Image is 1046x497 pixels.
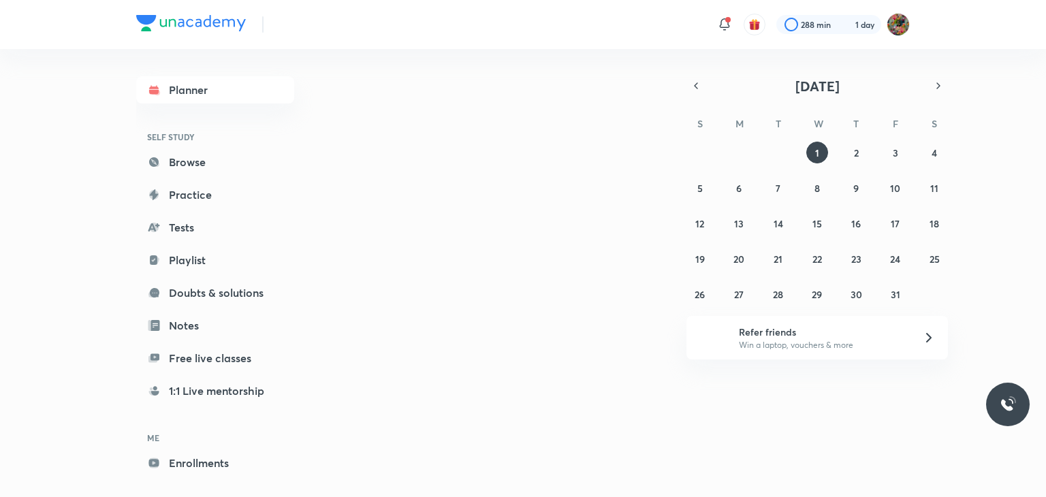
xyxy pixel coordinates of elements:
[136,344,294,372] a: Free live classes
[733,253,744,266] abbr: October 20, 2025
[695,217,704,230] abbr: October 12, 2025
[845,283,867,305] button: October 30, 2025
[689,177,711,199] button: October 5, 2025
[845,248,867,270] button: October 23, 2025
[136,449,294,477] a: Enrollments
[853,117,859,130] abbr: Thursday
[767,283,789,305] button: October 28, 2025
[136,214,294,241] a: Tests
[774,253,782,266] abbr: October 21, 2025
[689,212,711,234] button: October 12, 2025
[744,14,765,35] button: avatar
[689,248,711,270] button: October 19, 2025
[890,253,900,266] abbr: October 24, 2025
[767,177,789,199] button: October 7, 2025
[136,125,294,148] h6: SELF STUDY
[806,142,828,163] button: October 1, 2025
[136,312,294,339] a: Notes
[136,76,294,103] a: Planner
[812,217,822,230] abbr: October 15, 2025
[845,212,867,234] button: October 16, 2025
[806,177,828,199] button: October 8, 2025
[930,182,938,195] abbr: October 11, 2025
[806,283,828,305] button: October 29, 2025
[767,248,789,270] button: October 21, 2025
[136,246,294,274] a: Playlist
[736,182,742,195] abbr: October 6, 2025
[136,181,294,208] a: Practice
[854,146,859,159] abbr: October 2, 2025
[773,288,783,301] abbr: October 28, 2025
[814,182,820,195] abbr: October 8, 2025
[893,146,898,159] abbr: October 3, 2025
[774,217,783,230] abbr: October 14, 2025
[845,142,867,163] button: October 2, 2025
[806,248,828,270] button: October 22, 2025
[697,324,725,351] img: referral
[885,248,906,270] button: October 24, 2025
[885,212,906,234] button: October 17, 2025
[728,248,750,270] button: October 20, 2025
[735,117,744,130] abbr: Monday
[739,339,906,351] p: Win a laptop, vouchers & more
[851,288,862,301] abbr: October 30, 2025
[776,117,781,130] abbr: Tuesday
[728,212,750,234] button: October 13, 2025
[930,253,940,266] abbr: October 25, 2025
[891,217,900,230] abbr: October 17, 2025
[893,117,898,130] abbr: Friday
[814,117,823,130] abbr: Wednesday
[136,15,246,35] a: Company Logo
[136,15,246,31] img: Company Logo
[930,217,939,230] abbr: October 18, 2025
[697,182,703,195] abbr: October 5, 2025
[728,283,750,305] button: October 27, 2025
[695,288,705,301] abbr: October 26, 2025
[891,288,900,301] abbr: October 31, 2025
[795,77,840,95] span: [DATE]
[706,76,929,95] button: [DATE]
[887,13,910,36] img: Kumkum Bhamra
[734,288,744,301] abbr: October 27, 2025
[923,177,945,199] button: October 11, 2025
[136,377,294,404] a: 1:1 Live mentorship
[806,212,828,234] button: October 15, 2025
[923,248,945,270] button: October 25, 2025
[136,148,294,176] a: Browse
[748,18,761,31] img: avatar
[695,253,705,266] abbr: October 19, 2025
[845,177,867,199] button: October 9, 2025
[136,279,294,306] a: Doubts & solutions
[776,182,780,195] abbr: October 7, 2025
[923,142,945,163] button: October 4, 2025
[815,146,819,159] abbr: October 1, 2025
[739,325,906,339] h6: Refer friends
[689,283,711,305] button: October 26, 2025
[839,18,853,31] img: streak
[812,253,822,266] abbr: October 22, 2025
[136,426,294,449] h6: ME
[851,217,861,230] abbr: October 16, 2025
[697,117,703,130] abbr: Sunday
[932,146,937,159] abbr: October 4, 2025
[885,142,906,163] button: October 3, 2025
[890,182,900,195] abbr: October 10, 2025
[885,283,906,305] button: October 31, 2025
[728,177,750,199] button: October 6, 2025
[1000,396,1016,413] img: ttu
[851,253,861,266] abbr: October 23, 2025
[923,212,945,234] button: October 18, 2025
[734,217,744,230] abbr: October 13, 2025
[932,117,937,130] abbr: Saturday
[853,182,859,195] abbr: October 9, 2025
[885,177,906,199] button: October 10, 2025
[812,288,822,301] abbr: October 29, 2025
[767,212,789,234] button: October 14, 2025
